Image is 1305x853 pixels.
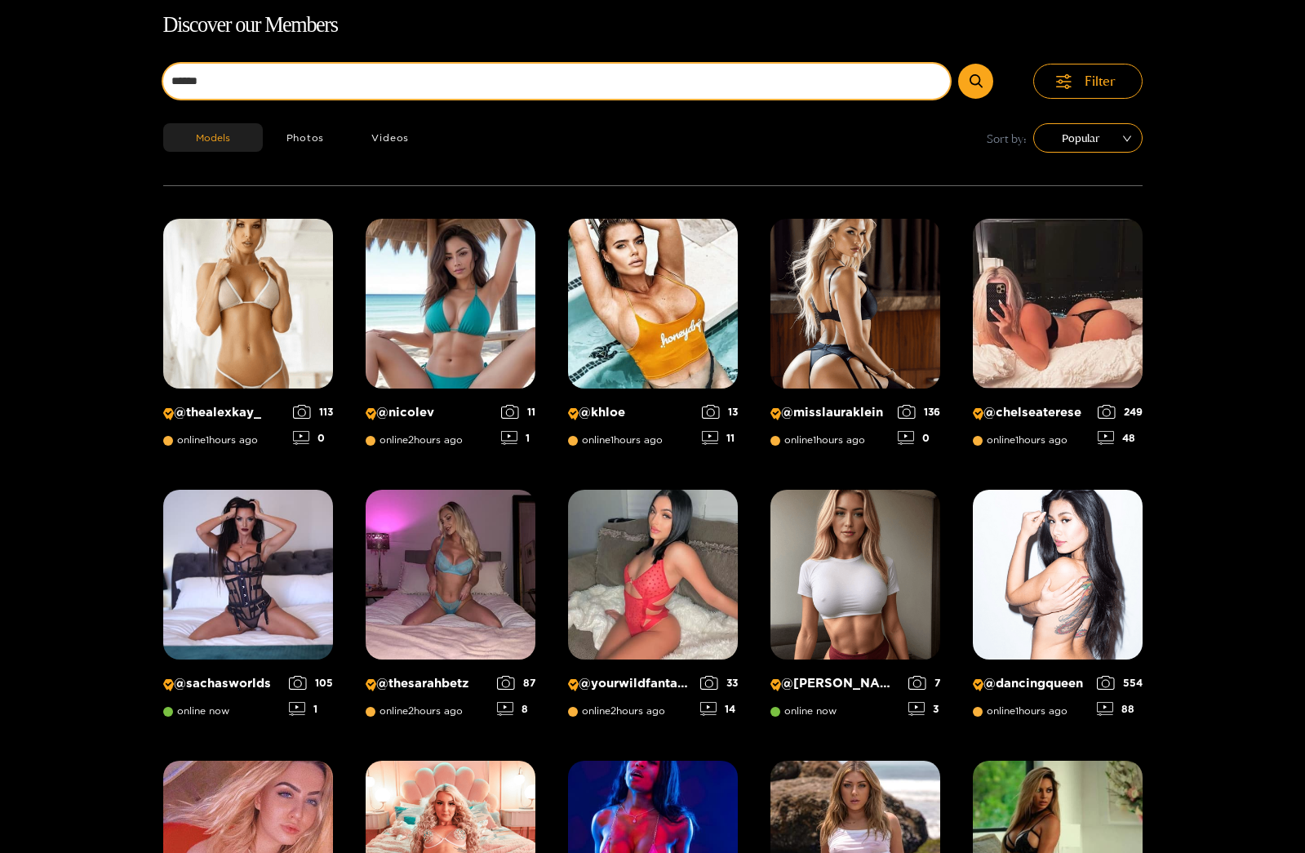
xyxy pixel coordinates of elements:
[1045,126,1130,150] span: Popular
[163,676,281,691] p: @ sachasworlds
[501,431,535,445] div: 1
[973,434,1068,446] span: online 1 hours ago
[702,405,738,419] div: 13
[163,705,229,717] span: online now
[1085,72,1116,91] span: Filter
[263,123,348,152] button: Photos
[163,219,333,389] img: Creator Profile Image: thealexkay_
[1098,431,1143,445] div: 48
[568,490,738,660] img: Creator Profile Image: yourwildfantasyy69
[973,490,1143,660] img: Creator Profile Image: dancingqueen
[770,705,837,717] span: online now
[366,490,535,660] img: Creator Profile Image: thesarahbetz
[293,431,333,445] div: 0
[700,702,738,716] div: 14
[366,219,535,389] img: Creator Profile Image: nicolev
[770,490,940,728] a: Creator Profile Image: michelle@[PERSON_NAME]online now73
[568,219,738,457] a: Creator Profile Image: khloe@khloeonline1hours ago1311
[958,64,993,99] button: Submit Search
[1097,676,1143,690] div: 554
[568,434,663,446] span: online 1 hours ago
[289,676,333,690] div: 105
[501,405,535,419] div: 11
[700,676,738,690] div: 33
[1097,702,1143,716] div: 88
[163,490,333,660] img: Creator Profile Image: sachasworlds
[908,676,940,690] div: 7
[1033,64,1143,99] button: Filter
[1098,405,1143,419] div: 249
[568,490,738,728] a: Creator Profile Image: yourwildfantasyy69@yourwildfantasyy69online2hours ago3314
[973,219,1143,457] a: Creator Profile Image: chelseaterese@chelseatereseonline1hours ago24948
[898,431,940,445] div: 0
[497,702,535,716] div: 8
[163,123,263,152] button: Models
[568,405,694,420] p: @ khloe
[973,490,1143,728] a: Creator Profile Image: dancingqueen@dancingqueenonline1hours ago55488
[973,676,1089,691] p: @ dancingqueen
[987,129,1027,148] span: Sort by:
[908,702,940,716] div: 3
[770,405,890,420] p: @ misslauraklein
[973,405,1090,420] p: @ chelseaterese
[770,676,900,691] p: @ [PERSON_NAME]
[163,490,333,728] a: Creator Profile Image: sachasworlds@sachasworldsonline now1051
[973,219,1143,389] img: Creator Profile Image: chelseaterese
[898,405,940,419] div: 136
[366,676,489,691] p: @ thesarahbetz
[163,219,333,457] a: Creator Profile Image: thealexkay_@thealexkay_online1hours ago1130
[366,434,463,446] span: online 2 hours ago
[568,219,738,389] img: Creator Profile Image: khloe
[366,405,493,420] p: @ nicolev
[770,490,940,660] img: Creator Profile Image: michelle
[366,705,463,717] span: online 2 hours ago
[366,219,535,457] a: Creator Profile Image: nicolev@nicolevonline2hours ago111
[497,676,535,690] div: 87
[770,434,865,446] span: online 1 hours ago
[163,8,1143,42] h1: Discover our Members
[348,123,433,152] button: Videos
[366,490,535,728] a: Creator Profile Image: thesarahbetz@thesarahbetzonline2hours ago878
[163,434,258,446] span: online 1 hours ago
[293,405,333,419] div: 113
[770,219,940,389] img: Creator Profile Image: misslauraklein
[289,702,333,716] div: 1
[770,219,940,457] a: Creator Profile Image: misslauraklein@misslaurakleinonline1hours ago1360
[568,676,692,691] p: @ yourwildfantasyy69
[163,405,285,420] p: @ thealexkay_
[1033,123,1143,153] div: sort
[568,705,665,717] span: online 2 hours ago
[973,705,1068,717] span: online 1 hours ago
[702,431,738,445] div: 11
